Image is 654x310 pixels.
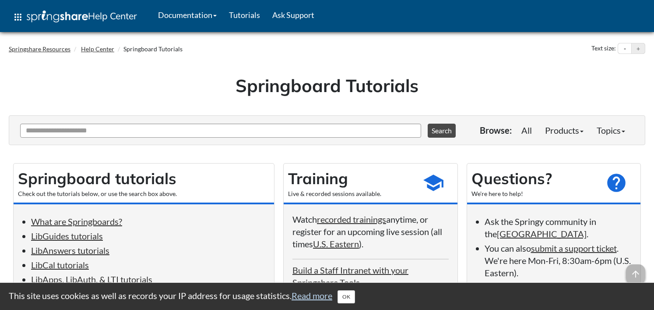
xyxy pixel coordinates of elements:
[31,245,109,256] a: LibAnswers tutorials
[590,43,618,54] div: Text size:
[292,265,408,288] a: Build a Staff Intranet with your Springshare Tools
[626,265,645,276] a: arrow_upward
[471,189,597,198] div: We're here to help!
[497,228,587,239] a: [GEOGRAPHIC_DATA]
[13,12,23,22] span: apps
[31,216,122,227] a: What are Springboards?
[9,45,70,53] a: Springshare Resources
[81,45,114,53] a: Help Center
[152,4,223,26] a: Documentation
[31,231,103,241] a: LibGuides tutorials
[632,43,645,54] button: Increase text size
[288,189,414,198] div: Live & recorded sessions available.
[428,124,456,138] button: Search
[338,290,355,303] button: Close
[590,121,632,139] a: Topics
[15,73,639,98] h1: Springboard Tutorials
[292,213,449,250] p: Watch anytime, or register for an upcoming live session (all times ).
[471,168,597,189] h2: Questions?
[626,264,645,284] span: arrow_upward
[485,242,632,279] li: You can also . We're here Mon-Fri, 8:30am-6pm (U.S. Eastern).
[88,10,137,21] span: Help Center
[531,243,617,253] a: submit a support ticket
[515,121,538,139] a: All
[538,121,590,139] a: Products
[605,172,627,194] span: help
[422,172,444,194] span: school
[116,45,183,53] li: Springboard Tutorials
[618,43,631,54] button: Decrease text size
[266,4,320,26] a: Ask Support
[485,215,632,240] li: Ask the Springy community in the .
[18,189,270,198] div: Check out the tutorials below, or use the search box above.
[313,239,359,249] a: U.S. Eastern
[7,4,143,30] a: apps Help Center
[27,11,88,22] img: Springshare
[292,290,332,301] a: Read more
[480,124,512,136] p: Browse:
[223,4,266,26] a: Tutorials
[317,214,386,224] a: recorded trainings
[31,274,152,285] a: LibApps, LibAuth, & LTI tutorials
[288,168,414,189] h2: Training
[18,168,270,189] h2: Springboard tutorials
[31,260,89,270] a: LibCal tutorials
